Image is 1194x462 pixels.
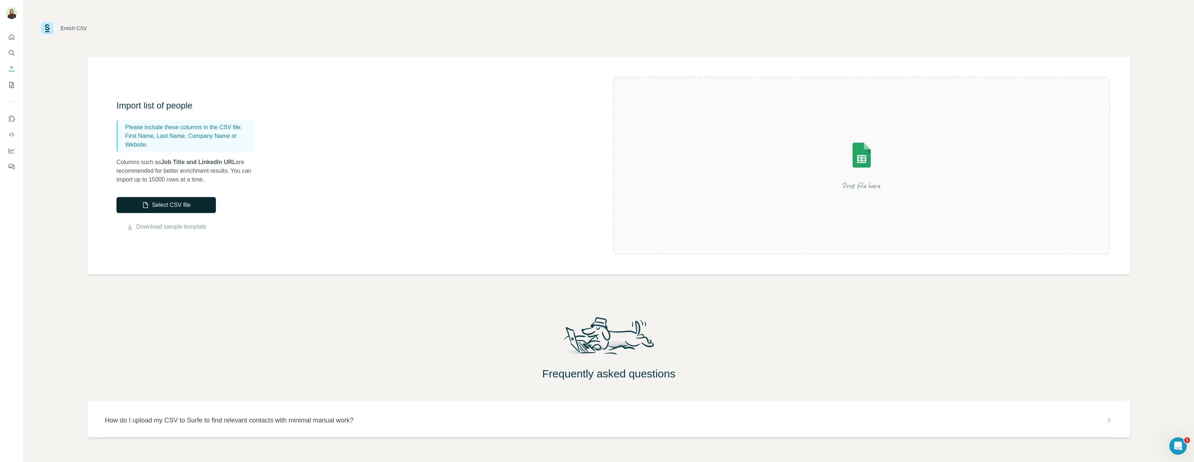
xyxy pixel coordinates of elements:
img: Surfe Mascot Illustration [557,315,661,361]
a: Download sample template [136,222,206,231]
div: Enrich CSV [61,25,87,32]
p: Please include these columns in the CSV file: [125,123,251,132]
p: How do I upload my CSV to Surfe to find relevant contacts with minimal manual work? [105,415,353,425]
p: Columns such as are recommended for better enrichment results. You can import up to 15000 rows at... [116,158,262,184]
button: Use Surfe API [6,128,17,141]
img: Avatar [6,7,17,19]
span: 1 [1184,437,1190,443]
button: Quick start [6,30,17,44]
img: Surfe Logo [41,22,53,34]
button: Dashboard [6,144,17,157]
button: My lists [6,78,17,91]
button: Feedback [6,160,17,173]
button: Download sample template [116,222,216,231]
button: Select CSV file [116,197,216,213]
button: Enrich CSV [6,62,17,75]
button: Use Surfe on LinkedIn [6,112,17,125]
p: First Name, Last Name, Company Name or Website. [125,132,251,149]
button: Search [6,46,17,60]
span: Job Title and LinkedIn URL [161,159,236,165]
img: Surfe Illustration - Drop file here or select below [796,122,927,209]
h3: Import list of people [116,100,262,111]
h2: Frequently asked questions [24,367,1194,380]
iframe: Intercom live chat [1169,437,1187,455]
